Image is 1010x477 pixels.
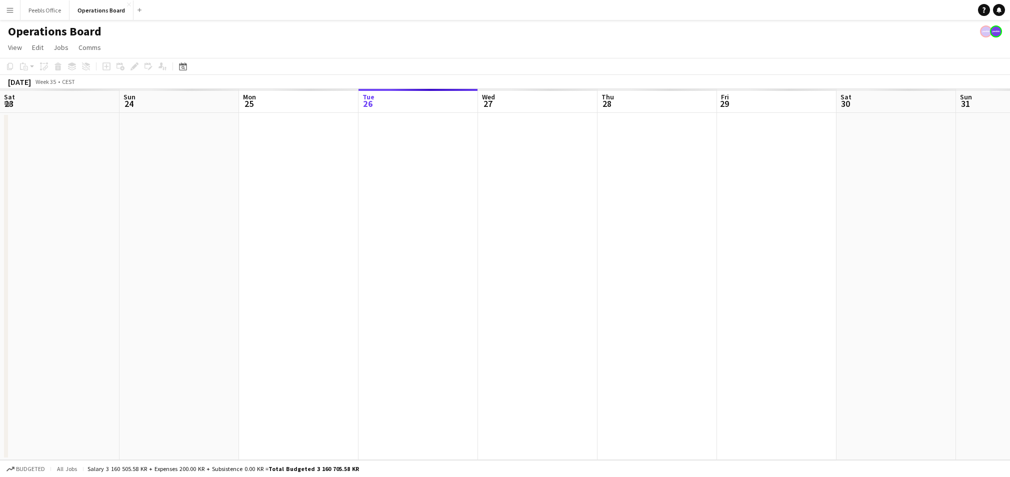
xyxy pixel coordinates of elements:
app-user-avatar: Support Team [980,25,992,37]
span: Week 35 [33,78,58,85]
a: Comms [74,41,105,54]
span: Tue [362,92,374,101]
span: All jobs [55,465,79,473]
a: Jobs [49,41,72,54]
span: Comms [78,43,101,52]
span: Edit [32,43,43,52]
span: 31 [958,98,972,109]
span: 23 [2,98,15,109]
span: Sat [4,92,15,101]
span: Mon [243,92,256,101]
span: Sun [123,92,135,101]
div: Salary 3 160 505.58 KR + Expenses 200.00 KR + Subsistence 0.00 KR = [87,465,359,473]
span: Jobs [53,43,68,52]
span: Sat [840,92,851,101]
span: 28 [600,98,614,109]
button: Peebls Office [20,0,69,20]
span: Sun [960,92,972,101]
span: Total Budgeted 3 160 705.58 KR [268,465,359,473]
span: Wed [482,92,495,101]
div: CEST [62,78,75,85]
span: 25 [241,98,256,109]
span: 29 [719,98,729,109]
span: 30 [839,98,851,109]
app-user-avatar: Support Team [990,25,1002,37]
button: Budgeted [5,464,46,475]
span: View [8,43,22,52]
span: Thu [601,92,614,101]
span: 24 [122,98,135,109]
div: [DATE] [8,77,31,87]
a: View [4,41,26,54]
a: Edit [28,41,47,54]
h1: Operations Board [8,24,101,39]
span: Budgeted [16,466,45,473]
span: 27 [480,98,495,109]
span: Fri [721,92,729,101]
span: 26 [361,98,374,109]
button: Operations Board [69,0,133,20]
